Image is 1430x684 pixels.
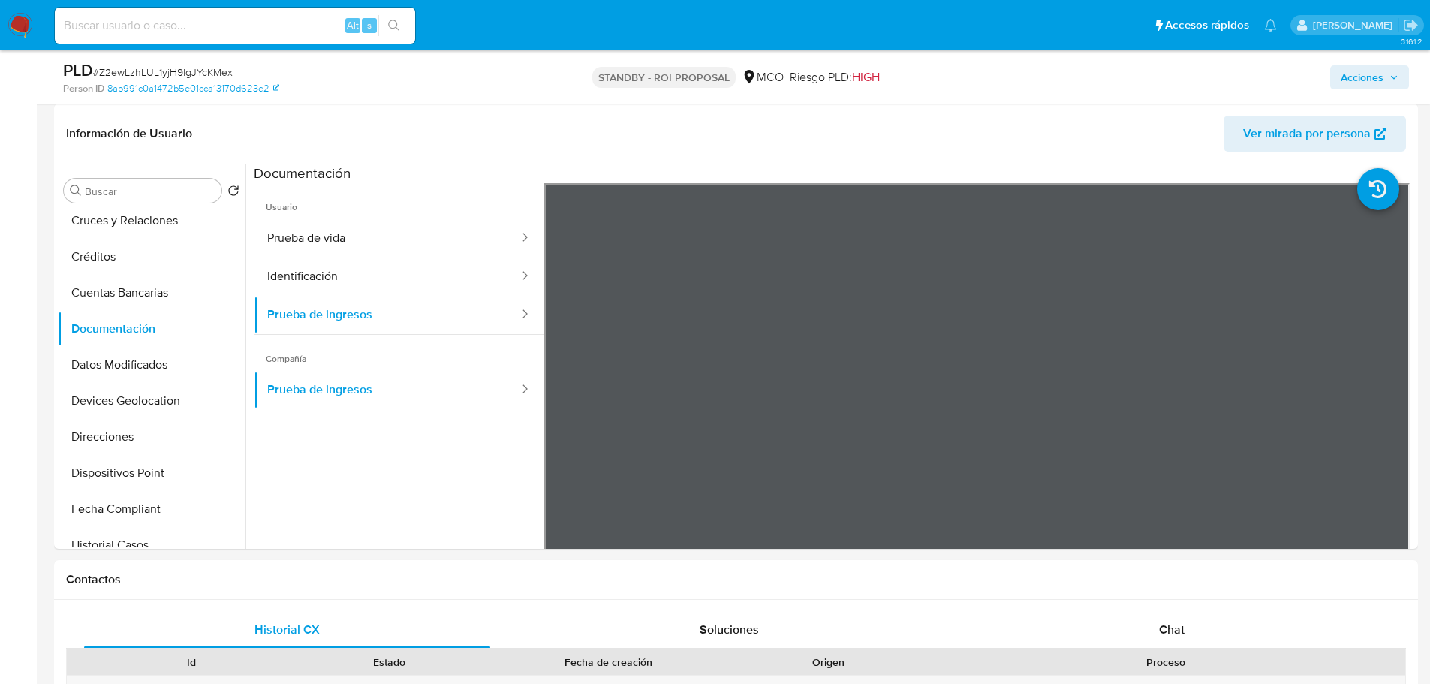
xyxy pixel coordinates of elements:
[1403,17,1419,33] a: Salir
[58,311,245,347] button: Documentación
[58,455,245,491] button: Dispositivos Point
[742,69,784,86] div: MCO
[1224,116,1406,152] button: Ver mirada por persona
[1330,65,1409,89] button: Acciones
[85,185,215,198] input: Buscar
[347,18,359,32] span: Alt
[740,655,917,670] div: Origen
[301,655,477,670] div: Estado
[378,15,409,36] button: search-icon
[498,655,719,670] div: Fecha de creación
[66,126,192,141] h1: Información de Usuario
[852,68,880,86] span: HIGH
[93,65,233,80] span: # Z2ewLzhLUL1yjH9lgJYcKMex
[58,527,245,563] button: Historial Casos
[1401,35,1422,47] span: 3.161.2
[58,383,245,419] button: Devices Geolocation
[1159,621,1185,638] span: Chat
[1313,18,1398,32] p: felipe.cayon@mercadolibre.com
[58,419,245,455] button: Direcciones
[367,18,372,32] span: s
[63,58,93,82] b: PLD
[58,275,245,311] button: Cuentas Bancarias
[938,655,1395,670] div: Proceso
[227,185,239,201] button: Volver al orden por defecto
[104,655,280,670] div: Id
[1243,116,1371,152] span: Ver mirada por persona
[1264,19,1277,32] a: Notificaciones
[58,239,245,275] button: Créditos
[254,621,320,638] span: Historial CX
[1341,65,1383,89] span: Acciones
[58,347,245,383] button: Datos Modificados
[66,572,1406,587] h1: Contactos
[790,69,880,86] span: Riesgo PLD:
[700,621,759,638] span: Soluciones
[592,67,736,88] p: STANDBY - ROI PROPOSAL
[55,16,415,35] input: Buscar usuario o caso...
[58,491,245,527] button: Fecha Compliant
[107,82,279,95] a: 8ab991c0a1472b5e01cca13170d623e2
[63,82,104,95] b: Person ID
[58,203,245,239] button: Cruces y Relaciones
[1165,17,1249,33] span: Accesos rápidos
[70,185,82,197] button: Buscar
